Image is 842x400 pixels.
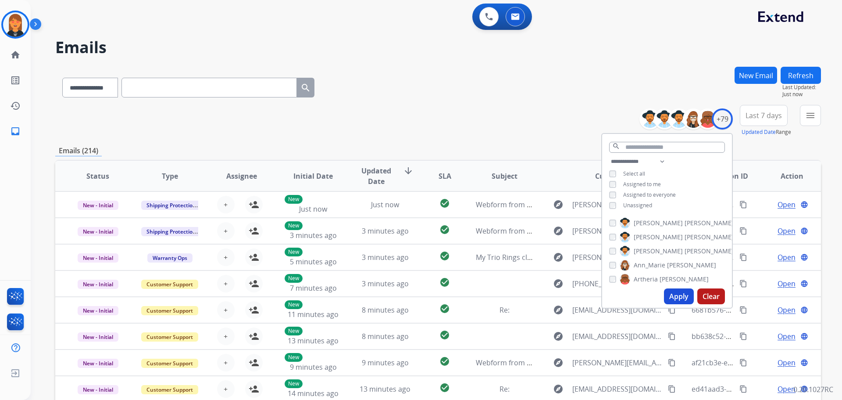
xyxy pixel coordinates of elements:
mat-icon: content_copy [739,359,747,367]
span: My Trio Rings claim [476,252,539,262]
span: Assigned to me [623,180,661,188]
span: Updated Date [357,166,396,187]
mat-icon: content_copy [739,201,747,209]
mat-icon: person_add [249,252,259,263]
mat-icon: language [800,253,808,261]
span: 5 minutes ago [290,257,337,267]
span: Warranty Ops [147,253,193,263]
p: New [285,327,303,335]
span: Re: [499,384,510,394]
mat-icon: language [800,280,808,288]
span: 8 minutes ago [362,305,409,315]
mat-icon: language [800,227,808,235]
mat-icon: explore [553,278,564,289]
p: New [285,300,303,309]
span: Open [778,384,796,394]
span: 7 minutes ago [290,283,337,293]
span: Shipping Protection [141,201,201,210]
span: Open [778,305,796,315]
span: Customer Support [141,359,198,368]
mat-icon: explore [553,331,564,342]
span: Customer [595,171,629,181]
mat-icon: check_circle [439,277,450,288]
span: ed41aad3-4dc1-431c-88cd-22f5bf315389 [692,384,824,394]
span: 13 minutes ago [288,336,339,346]
p: New [285,248,303,256]
span: 9 minutes ago [290,362,337,372]
span: [PERSON_NAME][EMAIL_ADDRESS][DOMAIN_NAME] [572,199,663,210]
span: Just now [371,200,399,209]
span: Ann_Marie [634,261,665,270]
mat-icon: arrow_downward [403,166,414,176]
button: Last 7 days [740,105,788,126]
span: Assignee [226,171,257,181]
mat-icon: explore [553,199,564,210]
span: Customer Support [141,385,198,394]
mat-icon: person_add [249,384,259,394]
mat-icon: search [612,142,620,150]
span: Assigned to everyone [623,191,676,198]
span: 13 minutes ago [360,384,410,394]
mat-icon: language [800,359,808,367]
mat-icon: explore [553,384,564,394]
p: New [285,379,303,388]
span: + [224,357,228,368]
button: Clear [697,288,725,304]
mat-icon: explore [553,305,564,315]
span: 3 minutes ago [362,279,409,288]
span: New - Initial [78,385,118,394]
button: + [217,328,235,345]
div: +79 [712,108,733,130]
button: + [217,196,235,213]
mat-icon: person_add [249,305,259,315]
span: New - Initial [78,306,118,315]
button: + [217,275,235,292]
span: Initial Date [293,171,333,181]
span: Re: [499,305,510,315]
span: + [224,278,228,289]
mat-icon: content_copy [739,385,747,393]
span: Open [778,278,796,289]
span: [PERSON_NAME] [685,219,734,227]
mat-icon: menu [805,110,816,121]
mat-icon: content_copy [668,332,676,340]
span: Artheria [634,275,658,284]
span: 9 minutes ago [362,358,409,368]
span: [EMAIL_ADDRESS][DOMAIN_NAME] [572,331,663,342]
button: + [217,380,235,398]
mat-icon: language [800,332,808,340]
span: New - Initial [78,280,118,289]
span: New - Initial [78,332,118,342]
span: [PHONE_NUMBER][EMAIL_ADDRESS][DOMAIN_NAME] [572,278,663,289]
mat-icon: explore [553,357,564,368]
span: + [224,384,228,394]
span: New - Initial [78,359,118,368]
button: + [217,354,235,371]
span: 14 minutes ago [288,389,339,398]
span: + [224,331,228,342]
mat-icon: person_add [249,199,259,210]
p: New [285,195,303,204]
span: Subject [492,171,517,181]
img: avatar [3,12,28,37]
span: Webform from [PERSON_NAME][EMAIL_ADDRESS][PERSON_NAME][DOMAIN_NAME] on [DATE] [476,358,783,368]
mat-icon: language [800,306,808,314]
span: Open [778,199,796,210]
mat-icon: check_circle [439,356,450,367]
span: 3 minutes ago [362,252,409,262]
span: New - Initial [78,253,118,263]
span: Open [778,252,796,263]
button: Updated Date [742,129,776,136]
mat-icon: content_copy [739,280,747,288]
span: New - Initial [78,227,118,236]
mat-icon: language [800,201,808,209]
span: 6681b576-c75f-4ab4-a165-7b4e0eb61e1f [692,305,824,315]
h2: Emails [55,39,821,56]
mat-icon: content_copy [668,359,676,367]
span: 8 minutes ago [362,332,409,341]
span: [EMAIL_ADDRESS][DOMAIN_NAME] [572,384,663,394]
span: SLA [439,171,451,181]
span: Shipping Protection [141,227,201,236]
span: [PERSON_NAME][EMAIL_ADDRESS][PERSON_NAME][DOMAIN_NAME] [572,357,663,368]
span: Last Updated: [782,84,821,91]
